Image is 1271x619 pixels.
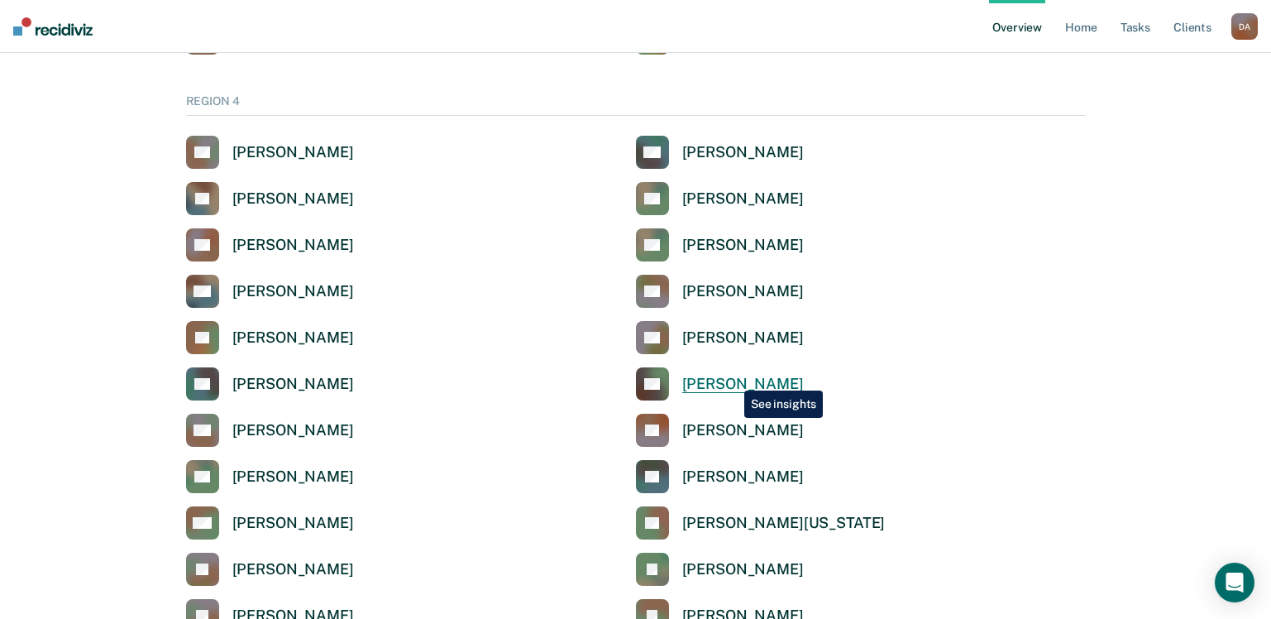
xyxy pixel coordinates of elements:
[636,553,804,586] a: [PERSON_NAME]
[682,329,804,348] div: [PERSON_NAME]
[682,143,804,162] div: [PERSON_NAME]
[186,228,354,262] a: [PERSON_NAME]
[186,506,354,540] a: [PERSON_NAME]
[682,375,804,394] div: [PERSON_NAME]
[682,421,804,440] div: [PERSON_NAME]
[636,506,886,540] a: [PERSON_NAME][US_STATE]
[682,282,804,301] div: [PERSON_NAME]
[636,228,804,262] a: [PERSON_NAME]
[636,321,804,354] a: [PERSON_NAME]
[186,94,1086,116] div: REGION 4
[186,460,354,493] a: [PERSON_NAME]
[232,560,354,579] div: [PERSON_NAME]
[232,514,354,533] div: [PERSON_NAME]
[186,414,354,447] a: [PERSON_NAME]
[682,514,886,533] div: [PERSON_NAME][US_STATE]
[232,421,354,440] div: [PERSON_NAME]
[636,367,804,401] a: [PERSON_NAME]
[232,143,354,162] div: [PERSON_NAME]
[636,275,804,308] a: [PERSON_NAME]
[682,560,804,579] div: [PERSON_NAME]
[682,190,804,209] div: [PERSON_NAME]
[186,182,354,215] a: [PERSON_NAME]
[1231,13,1258,40] button: DA
[636,182,804,215] a: [PERSON_NAME]
[186,553,354,586] a: [PERSON_NAME]
[232,236,354,255] div: [PERSON_NAME]
[636,414,804,447] a: [PERSON_NAME]
[682,236,804,255] div: [PERSON_NAME]
[186,367,354,401] a: [PERSON_NAME]
[682,468,804,487] div: [PERSON_NAME]
[232,468,354,487] div: [PERSON_NAME]
[636,460,804,493] a: [PERSON_NAME]
[186,275,354,308] a: [PERSON_NAME]
[232,375,354,394] div: [PERSON_NAME]
[232,282,354,301] div: [PERSON_NAME]
[186,321,354,354] a: [PERSON_NAME]
[1215,563,1254,602] div: Open Intercom Messenger
[232,329,354,348] div: [PERSON_NAME]
[13,17,93,36] img: Recidiviz
[636,136,804,169] a: [PERSON_NAME]
[232,190,354,209] div: [PERSON_NAME]
[1231,13,1258,40] div: D A
[186,136,354,169] a: [PERSON_NAME]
